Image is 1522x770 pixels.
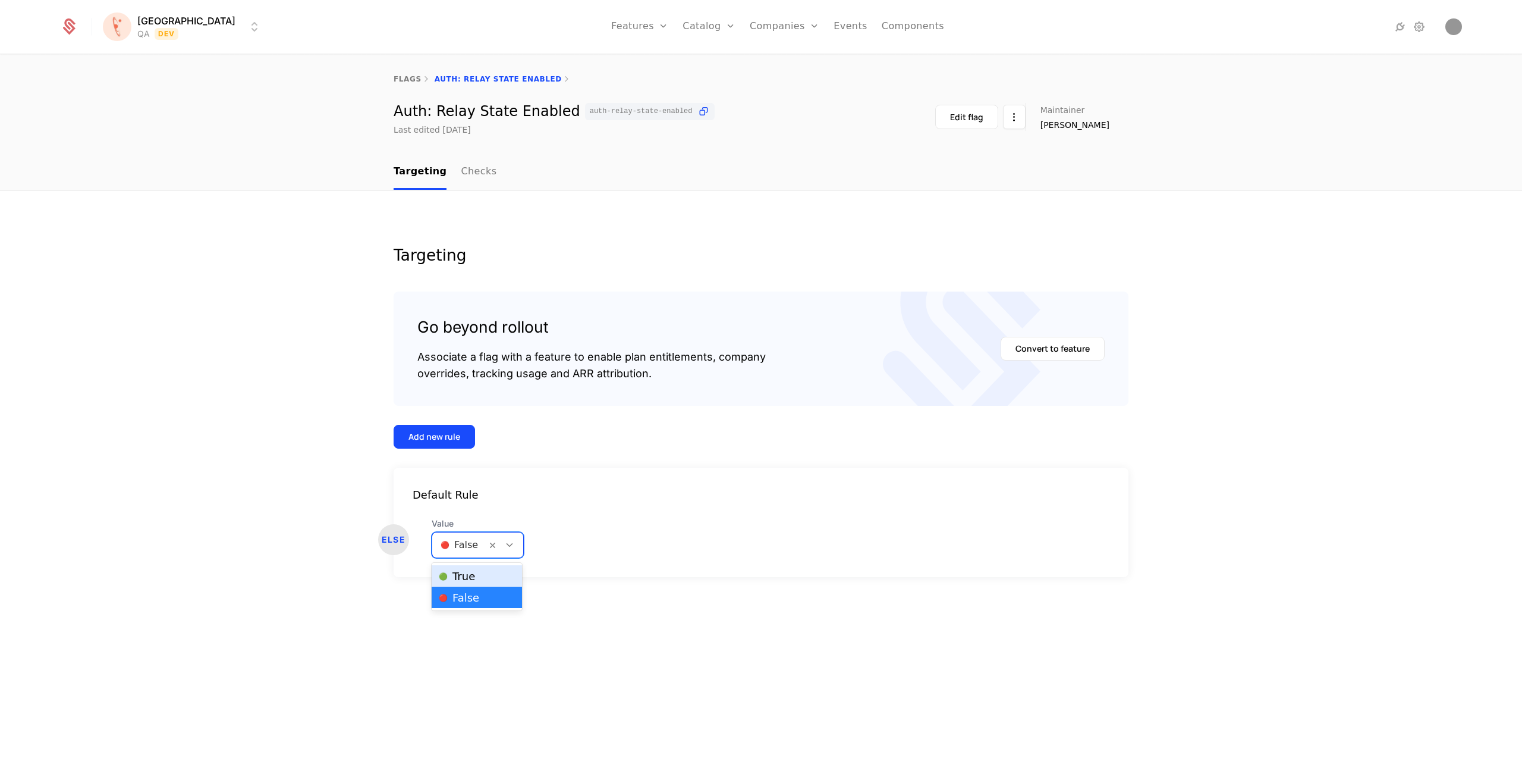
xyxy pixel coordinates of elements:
[1001,337,1105,361] button: Convert to feature
[439,593,479,603] span: False
[394,103,715,120] div: Auth: Relay State Enabled
[378,524,409,555] div: ELSE
[137,28,150,40] div: QA
[417,349,766,382] div: Associate a flag with a feature to enable plan entitlements, company overrides, tracking usage an...
[1412,20,1426,34] a: Settings
[394,425,475,449] button: Add new rule
[394,75,422,83] a: flags
[1003,105,1026,129] button: Select action
[394,155,1128,190] nav: Main
[394,155,446,190] a: Targeting
[432,518,524,530] span: Value
[103,12,131,41] img: Florence
[439,571,475,582] span: True
[1445,18,1462,35] button: Open user button
[1040,119,1109,131] span: [PERSON_NAME]
[394,487,1128,503] div: Default Rule
[439,572,448,581] span: 🟢
[417,315,766,339] div: Go beyond rollout
[394,124,471,136] div: Last edited [DATE]
[950,111,983,123] div: Edit flag
[394,248,1128,263] div: Targeting
[137,14,235,28] span: [GEOGRAPHIC_DATA]
[408,431,460,443] div: Add new rule
[394,155,496,190] ul: Choose Sub Page
[1393,20,1407,34] a: Integrations
[439,593,448,603] span: 🔴
[1040,106,1085,114] span: Maintainer
[155,28,179,40] span: Dev
[106,14,262,40] button: Select environment
[1445,18,1462,35] img: Darko Milosevic
[935,105,998,129] button: Edit flag
[461,155,496,190] a: Checks
[590,108,693,115] span: auth-relay-state-enabled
